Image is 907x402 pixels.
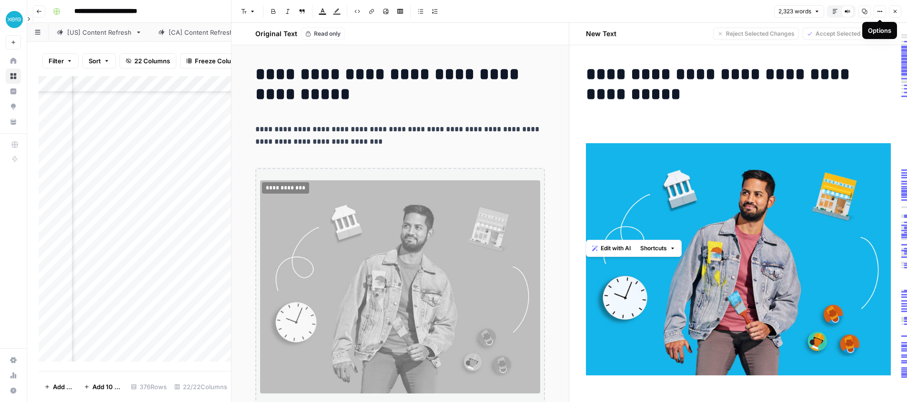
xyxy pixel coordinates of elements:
[6,368,21,383] a: Usage
[180,53,250,69] button: Freeze Columns
[6,69,21,84] a: Browse
[6,84,21,99] a: Insights
[67,28,131,37] div: [US] Content Refresh
[169,28,233,37] div: [CA] Content Refresh
[78,379,127,394] button: Add 10 Rows
[6,383,21,398] button: Help + Support
[586,29,616,39] h2: New Text
[6,53,21,69] a: Home
[774,5,824,18] button: 2,323 words
[640,244,667,253] span: Shortcuts
[803,28,891,40] button: Accept Selected Changes
[816,29,887,38] span: Accept Selected Changes
[250,29,297,39] h2: Original Text
[127,379,171,394] div: 376 Rows
[778,7,811,16] span: 2,323 words
[726,29,795,38] span: Reject Selected Changes
[92,382,121,392] span: Add 10 Rows
[601,244,631,253] span: Edit with AI
[588,242,635,255] button: Edit with AI
[42,53,79,69] button: Filter
[6,8,21,31] button: Workspace: XeroOps
[134,56,170,66] span: 22 Columns
[6,353,21,368] a: Settings
[150,23,252,42] a: [CA] Content Refresh
[120,53,176,69] button: 22 Columns
[53,382,72,392] span: Add Row
[6,114,21,129] a: Your Data
[713,28,799,40] button: Reject Selected Changes
[82,53,116,69] button: Sort
[314,29,341,38] span: Read only
[39,379,78,394] button: Add Row
[195,56,244,66] span: Freeze Columns
[6,11,23,28] img: XeroOps Logo
[49,56,64,66] span: Filter
[171,379,231,394] div: 22/22 Columns
[49,23,150,42] a: [US] Content Refresh
[89,56,101,66] span: Sort
[636,242,679,255] button: Shortcuts
[6,99,21,114] a: Opportunities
